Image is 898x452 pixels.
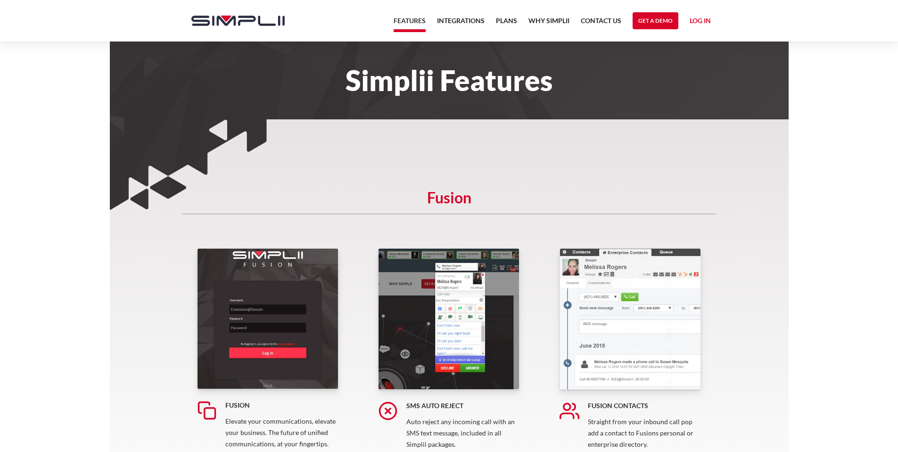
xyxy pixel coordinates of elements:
[191,16,285,26] img: Simplii
[690,15,711,29] a: Log in
[437,15,485,32] a: Integrations
[581,15,621,32] a: Contact US
[528,15,569,32] a: Why Simplii
[182,70,717,91] h1: Simplii Features
[588,401,701,410] h5: Fusion Contacts
[588,416,701,450] p: Straight from your inbound call pop add a contact to Fusions personal or enterprise directory.
[496,15,517,32] a: Plans
[633,12,678,29] a: Get a Demo
[406,401,519,410] h5: SMS Auto Reject
[394,15,426,32] a: Features
[225,416,338,450] p: Elevate your communications, elevate your business. The future of unified communications, at your...
[406,416,519,450] p: Auto reject any incoming call with an SMS text message, included in all Simplii packages.
[225,401,338,410] h5: Fusion
[182,193,717,214] h5: Fusion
